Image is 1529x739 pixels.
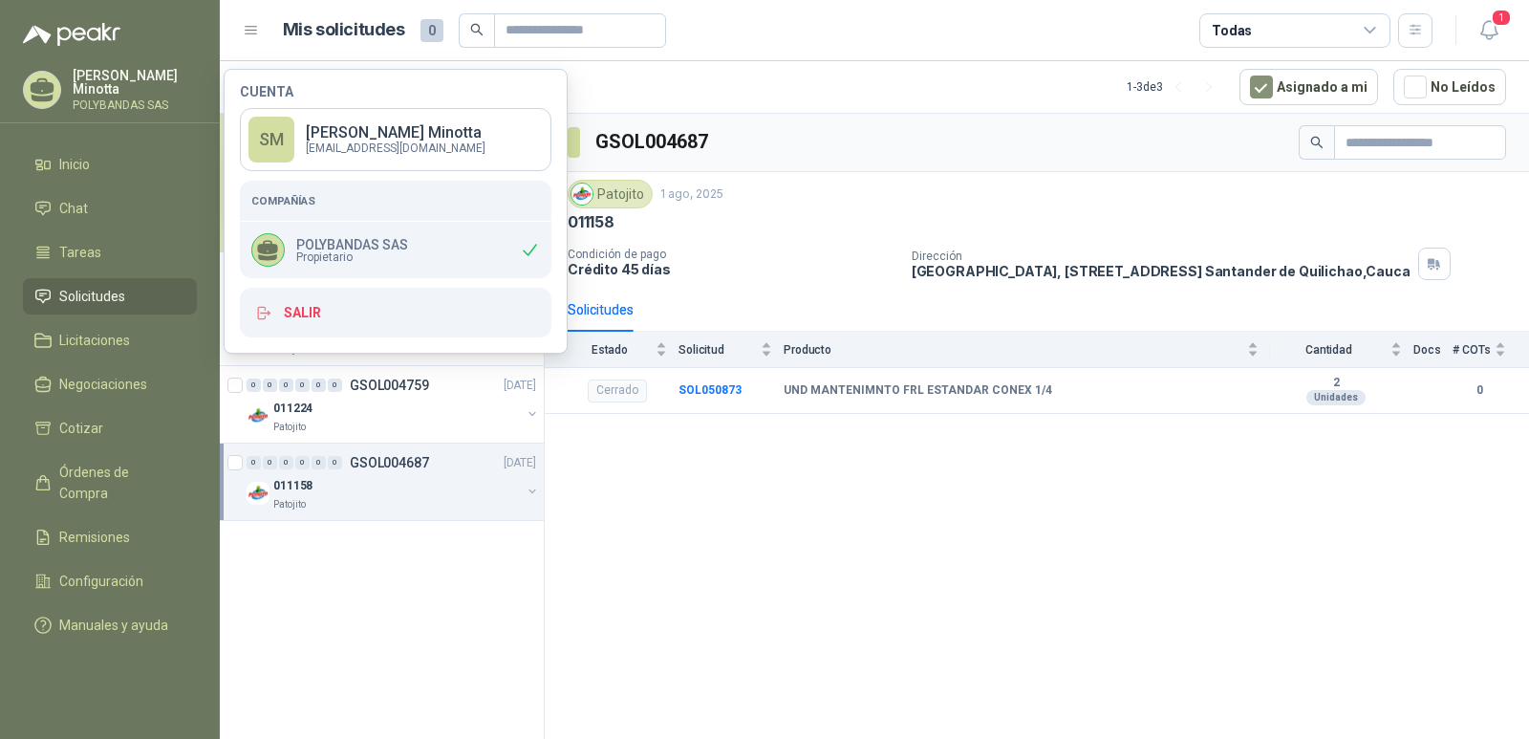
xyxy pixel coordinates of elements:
p: Patojito [273,497,306,512]
a: 0 0 0 0 0 0 GSOL004687[DATE] Company Logo011158Patojito [247,451,540,512]
b: UND MANTENIMNTO FRL ESTANDAR CONEX 1/4 [784,383,1052,399]
div: Patojito [568,180,653,208]
span: Inicio [59,154,90,175]
a: Manuales y ayuda [23,607,197,643]
div: Solicitudes [568,299,634,320]
p: GSOL004759 [350,379,429,392]
span: Propietario [296,251,408,263]
p: 011158 [273,477,312,495]
a: Configuración [23,563,197,599]
img: Logo peakr [23,23,120,46]
b: 2 [1270,376,1402,391]
div: 0 [263,456,277,469]
a: Licitaciones [23,322,197,359]
div: Cerrado [588,380,647,402]
p: [GEOGRAPHIC_DATA], [STREET_ADDRESS] Santander de Quilichao , Cauca [912,263,1411,279]
a: Negociaciones [23,366,197,402]
a: Cotizar [23,410,197,446]
h4: Cuenta [240,85,551,98]
p: 1 ago, 2025 [660,185,723,204]
span: Órdenes de Compra [59,462,179,504]
p: [EMAIL_ADDRESS][DOMAIN_NAME] [306,142,485,154]
span: Solicitud [678,343,757,357]
a: 0 0 0 0 0 0 GSOL004759[DATE] Company Logo011224Patojito [247,374,540,435]
span: search [1310,136,1324,149]
p: 011158 [568,212,614,232]
p: [PERSON_NAME] Minotta [306,125,485,141]
th: Producto [784,332,1270,367]
a: Tareas [23,234,197,271]
span: search [470,23,484,36]
span: Licitaciones [59,330,130,351]
div: SM [248,117,294,163]
h3: GSOL004687 [595,127,711,157]
button: Asignado a mi [1239,69,1378,105]
p: Crédito 45 días [568,261,896,277]
div: 0 [328,379,342,392]
th: Docs [1413,332,1453,367]
div: Unidades [1306,390,1366,405]
div: 0 [312,456,326,469]
th: # COTs [1453,332,1529,367]
span: Remisiones [59,527,130,548]
span: Tareas [59,242,101,263]
p: Dirección [912,250,1411,263]
th: Solicitud [678,332,784,367]
div: 0 [328,456,342,469]
th: Cantidad [1270,332,1413,367]
button: Salir [240,288,551,337]
span: Cantidad [1270,343,1387,357]
div: Todas [1212,20,1252,41]
span: Estado [568,343,652,357]
span: Chat [59,198,88,219]
h5: Compañías [251,192,540,209]
span: 0 [420,19,443,42]
div: 0 [247,379,261,392]
div: 0 [247,456,261,469]
p: Condición de pago [568,248,896,261]
div: 0 [295,379,310,392]
span: Cotizar [59,418,103,439]
div: 0 [295,456,310,469]
a: Solicitudes [23,278,197,315]
span: Producto [784,343,1243,357]
p: [PERSON_NAME] Minotta [73,69,197,96]
span: Configuración [59,571,143,592]
div: 0 [279,379,293,392]
button: No Leídos [1393,69,1506,105]
h1: Mis solicitudes [283,16,405,44]
th: Estado [545,332,678,367]
p: 011224 [273,400,312,418]
div: 1 - 3 de 3 [1127,72,1224,102]
img: Company Logo [247,482,269,505]
div: 0 [279,456,293,469]
span: # COTs [1453,343,1491,357]
img: Company Logo [247,404,269,427]
div: 0 [263,379,277,392]
b: 0 [1453,381,1506,400]
a: Chat [23,190,197,227]
p: GSOL004687 [350,456,429,469]
p: [DATE] [504,454,536,472]
div: 0 [312,379,326,392]
p: POLYBANDAS SAS [296,238,408,251]
a: Remisiones [23,519,197,555]
button: 1 [1472,13,1506,48]
p: POLYBANDAS SAS [73,99,197,111]
a: SM[PERSON_NAME] Minotta[EMAIL_ADDRESS][DOMAIN_NAME] [240,108,551,171]
p: Patojito [273,420,306,435]
span: Solicitudes [59,286,125,307]
a: SOL050873 [678,383,742,397]
a: Órdenes de Compra [23,454,197,511]
a: Inicio [23,146,197,183]
span: Manuales y ayuda [59,615,168,636]
div: POLYBANDAS SASPropietario [240,222,551,278]
span: 1 [1491,9,1512,27]
p: [DATE] [504,377,536,395]
span: Negociaciones [59,374,147,395]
